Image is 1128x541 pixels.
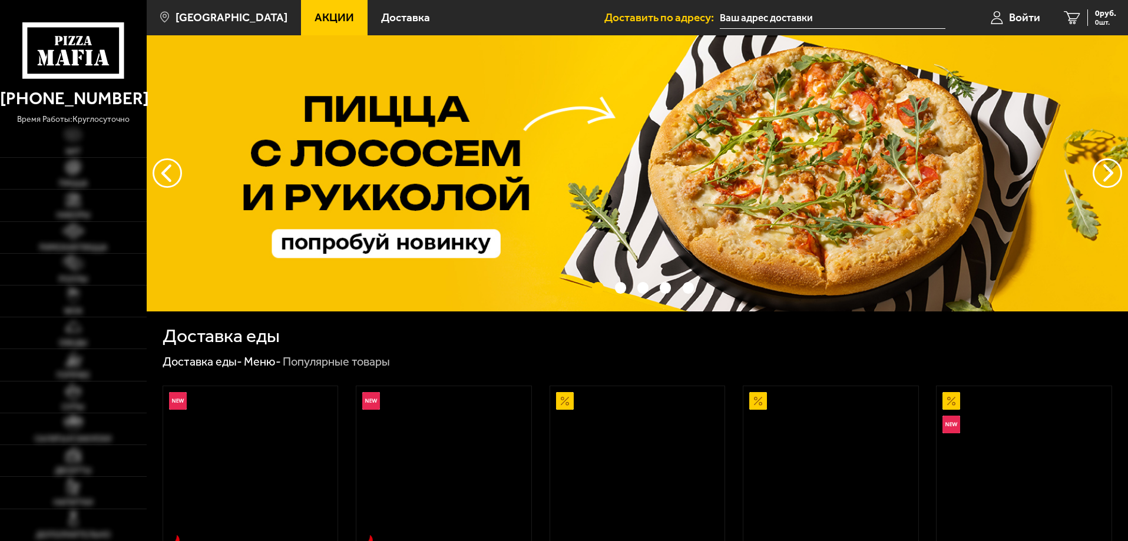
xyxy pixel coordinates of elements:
[283,354,390,370] div: Популярные товары
[64,307,82,316] span: WOK
[362,392,380,410] img: Новинка
[54,499,93,507] span: Напитки
[1093,158,1122,188] button: предыдущий
[59,276,88,284] span: Роллы
[683,282,694,293] button: точки переключения
[615,282,626,293] button: точки переключения
[720,7,945,29] input: Ваш адрес доставки
[1095,19,1116,26] span: 0 шт.
[36,531,111,539] span: Дополнительно
[660,282,671,293] button: точки переключения
[35,435,111,443] span: Салаты и закуски
[176,12,287,23] span: [GEOGRAPHIC_DATA]
[62,403,84,411] span: Супы
[169,392,187,410] img: Новинка
[153,158,182,188] button: следующий
[381,12,430,23] span: Доставка
[59,339,87,347] span: Обеды
[55,467,91,475] span: Десерты
[163,327,280,346] h1: Доставка еды
[1095,9,1116,18] span: 0 руб.
[163,354,242,369] a: Доставка еды-
[942,416,960,433] img: Новинка
[57,211,90,220] span: Наборы
[637,282,649,293] button: точки переключения
[39,244,107,252] span: Римская пицца
[942,392,960,410] img: Акционный
[59,180,88,188] span: Пицца
[556,392,574,410] img: Акционный
[244,354,281,369] a: Меню-
[749,392,767,410] img: Акционный
[57,371,90,380] span: Горячее
[592,282,603,293] button: точки переключения
[315,12,354,23] span: Акции
[604,12,720,23] span: Доставить по адресу:
[65,148,81,156] span: Хит
[1009,12,1040,23] span: Войти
